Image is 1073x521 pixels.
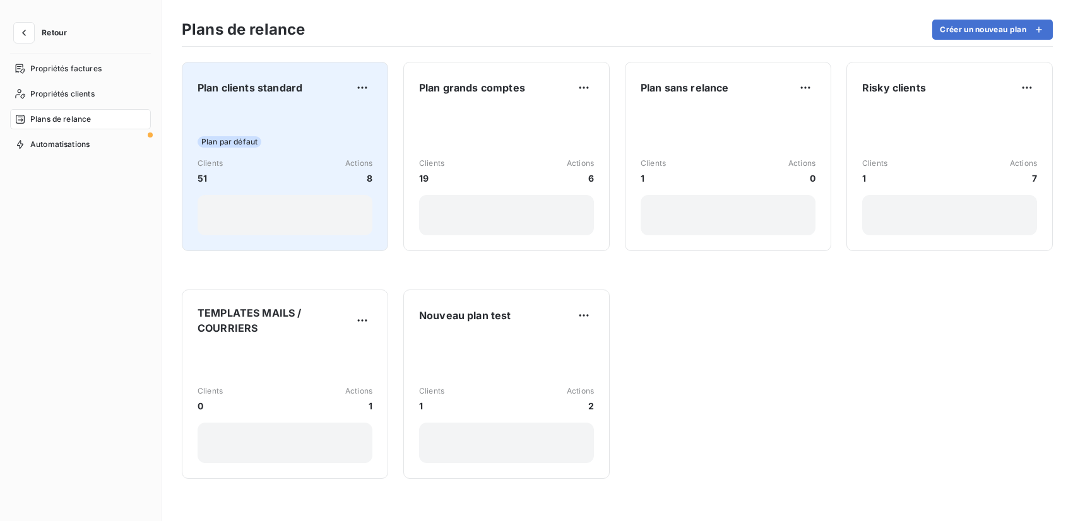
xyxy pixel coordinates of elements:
span: Automatisations [30,139,90,150]
span: 1 [862,172,887,185]
span: Actions [567,158,594,169]
span: Clients [862,158,887,169]
span: Actions [788,158,815,169]
span: 0 [198,399,223,413]
span: Propriétés factures [30,63,102,74]
span: Clients [198,158,223,169]
a: Plans de relance [10,109,151,129]
span: TEMPLATES MAILS / COURRIERS [198,305,352,336]
span: 2 [567,399,594,413]
span: Nouveau plan test [419,308,511,323]
span: Plan sans relance [641,80,729,95]
span: Clients [419,385,444,397]
a: Automatisations [10,134,151,155]
h3: Plans de relance [182,18,305,41]
span: Propriétés clients [30,88,95,100]
span: Actions [345,385,372,397]
span: 6 [567,172,594,185]
span: 19 [419,172,444,185]
span: Actions [567,385,594,397]
span: Retour [42,29,67,37]
span: Clients [198,385,223,397]
span: Clients [641,158,666,169]
span: Actions [345,158,372,169]
span: Plan clients standard [198,80,302,95]
button: Retour [10,23,77,43]
button: Créer un nouveau plan [932,20,1053,40]
span: Plans de relance [30,114,91,125]
span: Risky clients [862,80,926,95]
span: 1 [345,399,372,413]
span: Clients [419,158,444,169]
span: 0 [788,172,815,185]
span: 7 [1010,172,1037,185]
span: 8 [345,172,372,185]
span: Plan par défaut [198,136,261,148]
span: Actions [1010,158,1037,169]
a: Propriétés factures [10,59,151,79]
span: 51 [198,172,223,185]
span: Plan grands comptes [419,80,525,95]
span: 1 [641,172,666,185]
a: Propriétés clients [10,84,151,104]
iframe: Intercom live chat [1030,478,1060,508]
span: 1 [419,399,444,413]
